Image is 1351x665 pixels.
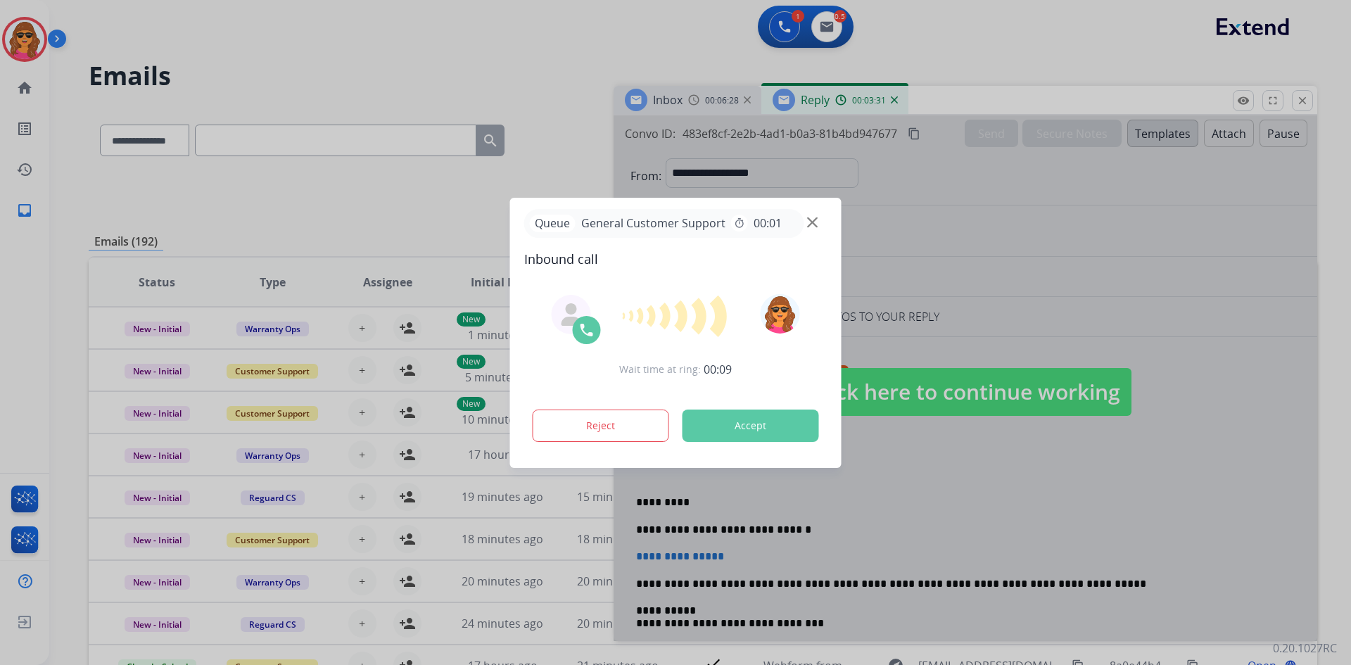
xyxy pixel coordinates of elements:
[754,215,782,232] span: 00:01
[619,362,701,376] span: Wait time at ring:
[533,410,669,442] button: Reject
[683,410,819,442] button: Accept
[1273,640,1337,657] p: 0.20.1027RC
[704,361,732,378] span: 00:09
[578,322,595,338] img: call-icon
[734,217,745,229] mat-icon: timer
[807,217,818,227] img: close-button
[760,294,799,334] img: avatar
[524,249,827,269] span: Inbound call
[560,303,583,326] img: agent-avatar
[576,215,731,232] span: General Customer Support
[530,215,576,232] p: Queue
